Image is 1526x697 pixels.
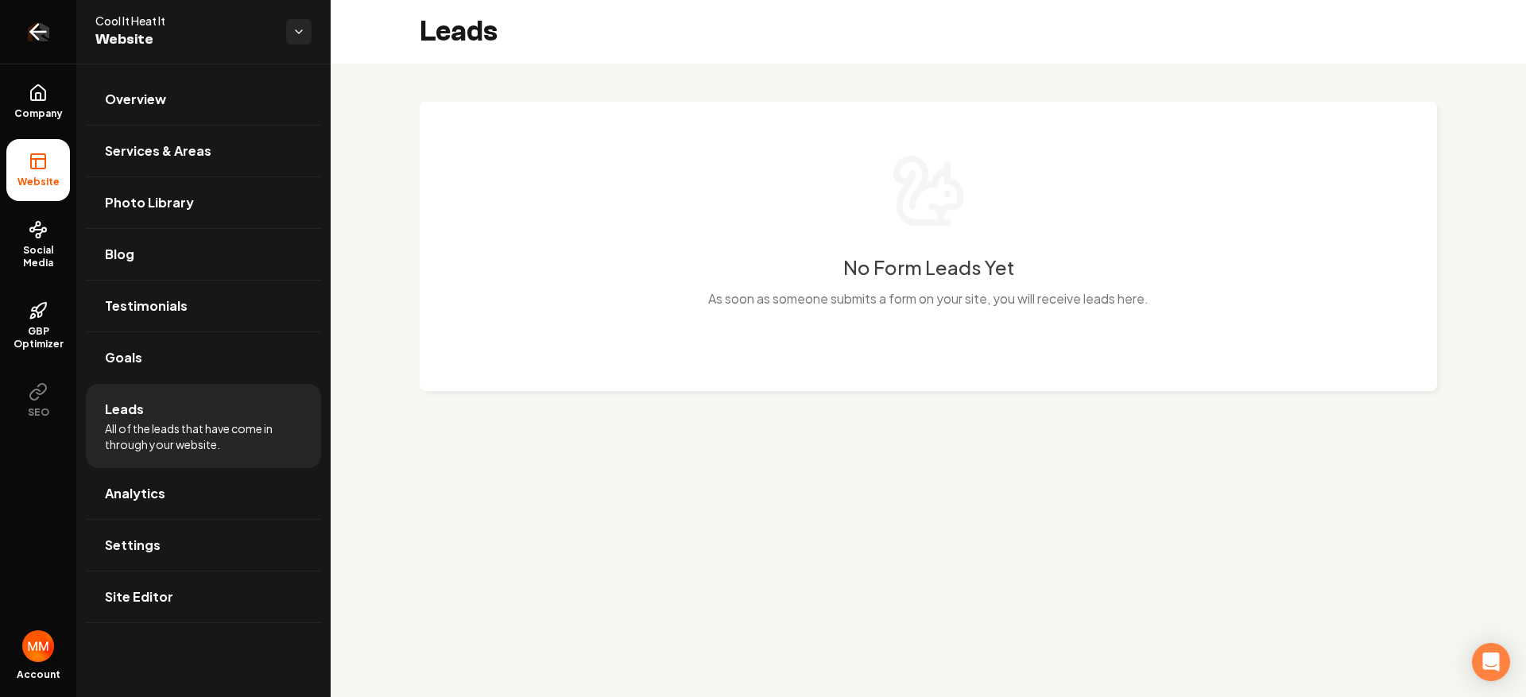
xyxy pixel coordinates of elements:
[17,668,60,681] span: Account
[843,254,1014,280] h3: No Form Leads Yet
[22,630,54,662] button: Open user button
[420,16,498,48] h2: Leads
[105,296,188,316] span: Testimonials
[86,126,321,176] a: Services & Areas
[86,571,321,622] a: Site Editor
[86,520,321,571] a: Settings
[105,193,194,212] span: Photo Library
[6,71,70,133] a: Company
[105,587,173,606] span: Site Editor
[6,288,70,363] a: GBP Optimizer
[86,468,321,519] a: Analytics
[6,244,70,269] span: Social Media
[86,229,321,280] a: Blog
[86,281,321,331] a: Testimonials
[22,630,54,662] img: Matthew Meyer
[86,74,321,125] a: Overview
[708,289,1148,308] p: As soon as someone submits a form on your site, you will receive leads here.
[105,348,142,367] span: Goals
[86,177,321,228] a: Photo Library
[86,332,321,383] a: Goals
[105,536,161,555] span: Settings
[105,400,144,419] span: Leads
[21,406,56,419] span: SEO
[105,420,302,452] span: All of the leads that have come in through your website.
[8,107,69,120] span: Company
[95,13,273,29] span: Cool It Heat It
[6,325,70,350] span: GBP Optimizer
[105,245,134,264] span: Blog
[105,90,166,109] span: Overview
[105,141,211,161] span: Services & Areas
[11,176,66,188] span: Website
[95,29,273,51] span: Website
[1472,643,1510,681] div: Open Intercom Messenger
[6,207,70,282] a: Social Media
[6,370,70,432] button: SEO
[105,484,165,503] span: Analytics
